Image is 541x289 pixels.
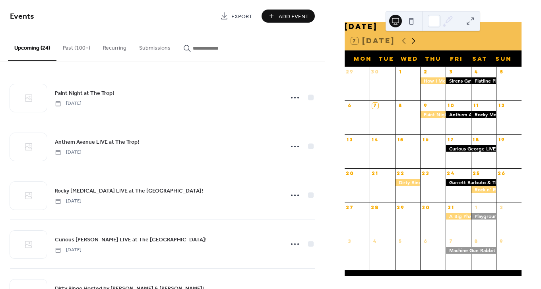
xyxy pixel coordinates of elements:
[420,77,446,84] div: How I Met Your Mother Trivia at The Trop!
[398,137,403,143] div: 15
[446,179,496,186] div: Garrett Barbuto & The Hot Pursuit LIVE at The Trop!
[56,32,97,60] button: Past (100+)
[55,247,81,254] span: [DATE]
[471,111,496,118] div: Rocky Mountain Fever LIVE at The Trop!
[498,171,504,177] div: 26
[55,100,81,107] span: [DATE]
[473,103,479,109] div: 11
[55,235,207,244] a: Curious [PERSON_NAME] LIVE at The [GEOGRAPHIC_DATA]!
[214,10,258,23] a: Export
[398,238,403,244] div: 5
[473,238,479,244] div: 8
[55,187,203,195] span: Rocky [MEDICAL_DATA] LIVE at The [GEOGRAPHIC_DATA]!
[448,171,454,177] div: 24
[347,137,353,143] div: 13
[498,238,504,244] div: 9
[421,51,445,67] div: Thu
[473,69,479,75] div: 4
[446,77,471,84] div: Sirens Gate Band LIVE at The Trop!
[10,9,34,24] span: Events
[398,51,421,67] div: Wed
[423,137,429,143] div: 16
[445,51,468,67] div: Fri
[279,12,309,21] span: Add Event
[8,32,56,61] button: Upcoming (24)
[446,145,496,152] div: Curious George LIVE at The Trop!
[347,171,353,177] div: 20
[55,137,139,146] a: Anthem Avenue LIVE at The Trop!
[420,111,446,118] div: Paint Night at The Trop!
[423,69,429,75] div: 2
[471,186,496,193] div: Rock n' Roll Drag Brunch!
[398,171,403,177] div: 22
[446,247,496,254] div: Machine Gun Rabbit LIVE at The Trop!
[498,204,504,210] div: 2
[498,69,504,75] div: 5
[473,171,479,177] div: 25
[423,171,429,177] div: 23
[55,186,203,195] a: Rocky [MEDICAL_DATA] LIVE at The [GEOGRAPHIC_DATA]!
[398,204,403,210] div: 29
[471,77,496,84] div: Flatline Phoenix LIVE at The Trop!
[448,69,454,75] div: 3
[372,238,378,244] div: 4
[372,103,378,109] div: 7
[351,51,374,67] div: Mon
[374,51,398,67] div: Tue
[473,204,479,210] div: 1
[345,22,522,31] div: [DATE]
[498,137,504,143] div: 19
[423,103,429,109] div: 9
[448,238,454,244] div: 7
[471,213,496,220] div: Playground Zone LIVE at The Trop!
[55,198,81,205] span: [DATE]
[55,149,81,156] span: [DATE]
[347,204,353,210] div: 27
[97,32,133,60] button: Recurring
[372,69,378,75] div: 30
[398,69,403,75] div: 1
[492,51,515,67] div: Sun
[372,137,378,143] div: 14
[347,238,353,244] div: 3
[55,236,207,244] span: Curious [PERSON_NAME] LIVE at The [GEOGRAPHIC_DATA]!
[448,204,454,210] div: 31
[347,69,353,75] div: 29
[498,103,504,109] div: 12
[372,171,378,177] div: 21
[395,179,421,186] div: Dirty Bingo Hosted by Patti & John!
[423,238,429,244] div: 6
[398,103,403,109] div: 8
[55,89,114,98] a: Paint Night at The Trop!
[347,103,353,109] div: 6
[262,10,315,23] button: Add Event
[468,51,492,67] div: Sat
[133,32,177,60] button: Submissions
[448,103,454,109] div: 10
[448,137,454,143] div: 17
[423,204,429,210] div: 30
[473,137,479,143] div: 18
[446,111,471,118] div: Anthem Avenue LIVE at The Trop!
[446,213,471,220] div: A Big Pharma Halloween Party at The Trop!
[231,12,252,21] span: Export
[372,204,378,210] div: 28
